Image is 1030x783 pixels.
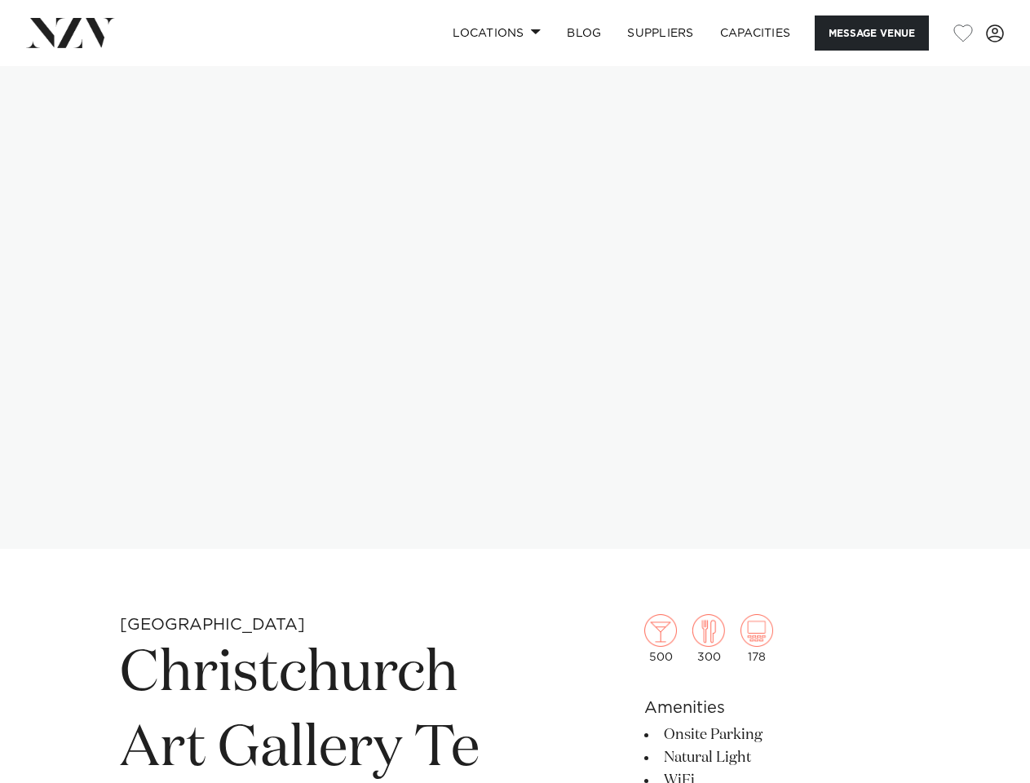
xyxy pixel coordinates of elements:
li: Onsite Parking [644,723,910,746]
a: Capacities [707,15,804,51]
img: dining.png [692,614,725,647]
div: 500 [644,614,677,663]
img: theatre.png [740,614,773,647]
h6: Amenities [644,696,910,720]
a: Locations [440,15,554,51]
li: Natural Light [644,746,910,769]
small: [GEOGRAPHIC_DATA] [120,617,305,633]
a: SUPPLIERS [614,15,706,51]
a: BLOG [554,15,614,51]
img: cocktail.png [644,614,677,647]
button: Message Venue [815,15,929,51]
div: 300 [692,614,725,663]
img: nzv-logo.png [26,18,115,47]
div: 178 [740,614,773,663]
